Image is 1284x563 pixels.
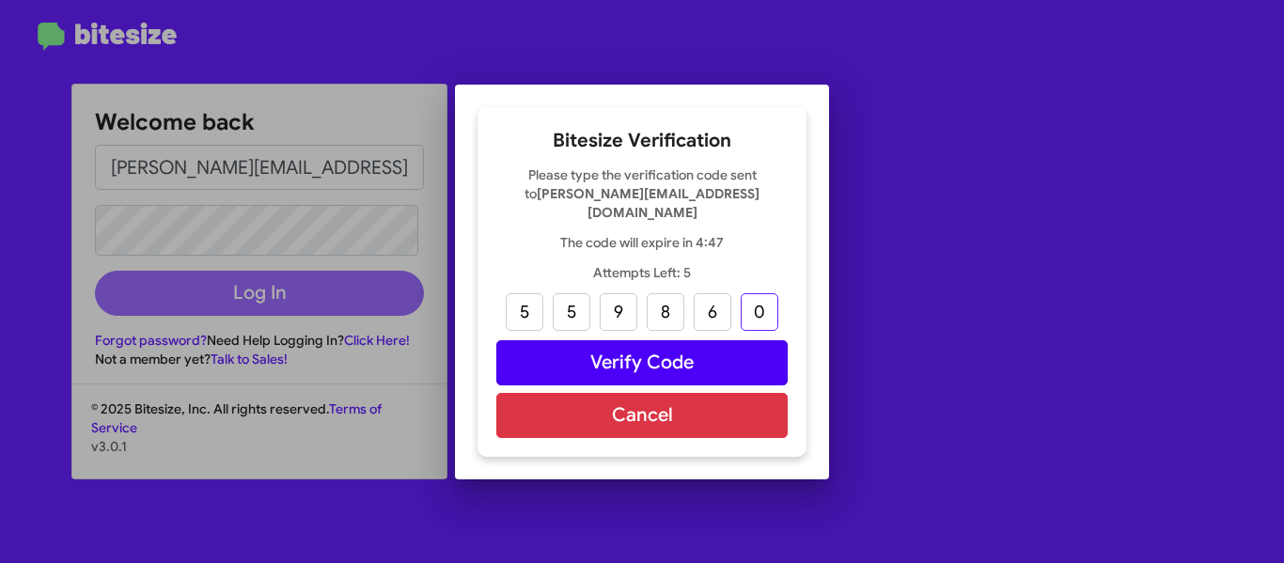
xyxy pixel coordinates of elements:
[537,185,759,221] strong: [PERSON_NAME][EMAIL_ADDRESS][DOMAIN_NAME]
[496,393,788,438] button: Cancel
[496,165,788,222] p: Please type the verification code sent to
[496,126,788,156] h2: Bitesize Verification
[496,233,788,252] p: The code will expire in 4:47
[496,340,788,385] button: Verify Code
[496,263,788,282] p: Attempts Left: 5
